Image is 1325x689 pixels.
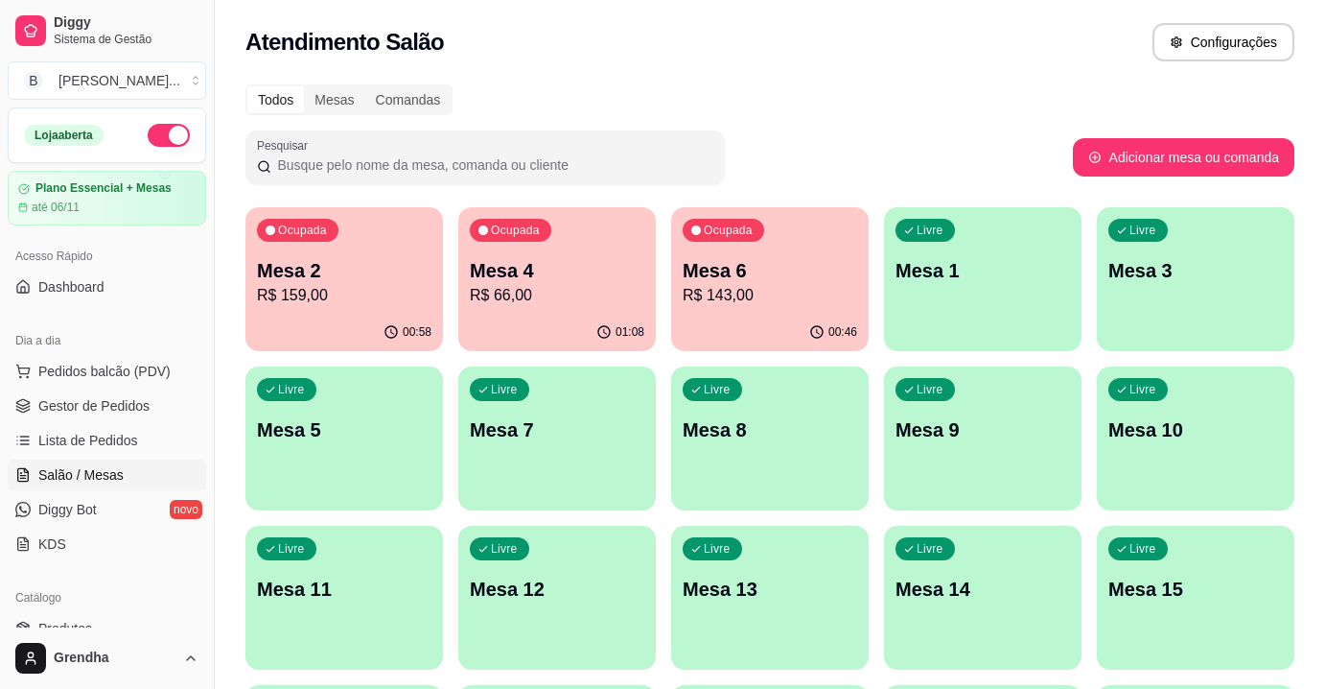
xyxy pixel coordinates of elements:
p: Ocupada [491,223,540,238]
div: Catálogo [8,582,206,613]
span: Salão / Mesas [38,465,124,485]
p: 00:58 [403,324,431,340]
a: Produtos [8,613,206,644]
button: Configurações [1152,23,1294,61]
button: Adicionar mesa ou comanda [1073,138,1294,177]
span: Diggy Bot [38,500,97,519]
div: [PERSON_NAME] ... [58,71,180,90]
p: Ocupada [704,223,753,238]
p: Mesa 7 [470,416,644,443]
a: KDS [8,529,206,559]
p: Livre [1129,223,1156,238]
p: Livre [1129,541,1156,557]
a: Salão / Mesas [8,460,206,490]
button: LivreMesa 7 [458,367,656,511]
div: Dia a dia [8,325,206,356]
p: Mesa 1 [895,257,1070,284]
p: Mesa 3 [1108,257,1283,284]
p: Livre [917,541,943,557]
span: KDS [38,535,66,554]
p: R$ 66,00 [470,284,644,307]
a: Plano Essencial + Mesasaté 06/11 [8,171,206,226]
div: Comandas [365,86,452,113]
a: Diggy Botnovo [8,494,206,525]
div: Loja aberta [24,125,104,146]
p: Mesa 11 [257,576,431,603]
span: Sistema de Gestão [54,32,198,47]
p: R$ 143,00 [683,284,857,307]
article: até 06/11 [32,200,80,215]
p: Mesa 13 [683,576,857,603]
button: LivreMesa 8 [671,367,869,511]
a: Gestor de Pedidos [8,391,206,421]
button: Pedidos balcão (PDV) [8,356,206,387]
p: Mesa 2 [257,257,431,284]
div: Mesas [304,86,364,113]
span: Gestor de Pedidos [38,396,150,416]
p: Livre [278,541,305,557]
span: B [24,71,43,90]
p: Livre [491,541,518,557]
button: LivreMesa 1 [884,207,1081,351]
article: Plano Essencial + Mesas [35,181,172,196]
button: OcupadaMesa 6R$ 143,0000:46 [671,207,869,351]
a: DiggySistema de Gestão [8,8,206,54]
button: LivreMesa 5 [245,367,443,511]
p: R$ 159,00 [257,284,431,307]
input: Pesquisar [271,155,713,175]
p: Livre [278,382,305,397]
button: LivreMesa 9 [884,367,1081,511]
h2: Atendimento Salão [245,27,444,58]
p: Mesa 10 [1108,416,1283,443]
button: OcupadaMesa 4R$ 66,0001:08 [458,207,656,351]
a: Lista de Pedidos [8,425,206,456]
span: Diggy [54,14,198,32]
p: Livre [1129,382,1156,397]
p: 01:08 [616,324,644,340]
button: LivreMesa 14 [884,526,1081,670]
div: Todos [247,86,304,113]
a: Dashboard [8,272,206,302]
p: Livre [704,541,731,557]
button: LivreMesa 12 [458,526,656,670]
span: Lista de Pedidos [38,431,138,450]
p: Livre [491,382,518,397]
p: Mesa 8 [683,416,857,443]
div: Acesso Rápido [8,241,206,272]
button: LivreMesa 3 [1097,207,1294,351]
button: Alterar Status [148,124,190,147]
p: Ocupada [278,223,327,238]
button: LivreMesa 11 [245,526,443,670]
button: Select a team [8,61,206,100]
span: Dashboard [38,277,105,297]
p: Mesa 9 [895,416,1070,443]
p: Livre [917,223,943,238]
p: Mesa 6 [683,257,857,284]
p: Livre [704,382,731,397]
p: Mesa 15 [1108,576,1283,603]
button: LivreMesa 13 [671,526,869,670]
label: Pesquisar [257,137,314,154]
button: OcupadaMesa 2R$ 159,0000:58 [245,207,443,351]
span: Pedidos balcão (PDV) [38,362,171,381]
p: Mesa 4 [470,257,644,284]
span: Produtos [38,619,92,638]
button: LivreMesa 15 [1097,526,1294,670]
span: Grendha [54,650,175,667]
button: Grendha [8,635,206,681]
p: 00:46 [828,324,857,340]
p: Mesa 5 [257,416,431,443]
p: Mesa 14 [895,576,1070,603]
button: LivreMesa 10 [1097,367,1294,511]
p: Livre [917,382,943,397]
p: Mesa 12 [470,576,644,603]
